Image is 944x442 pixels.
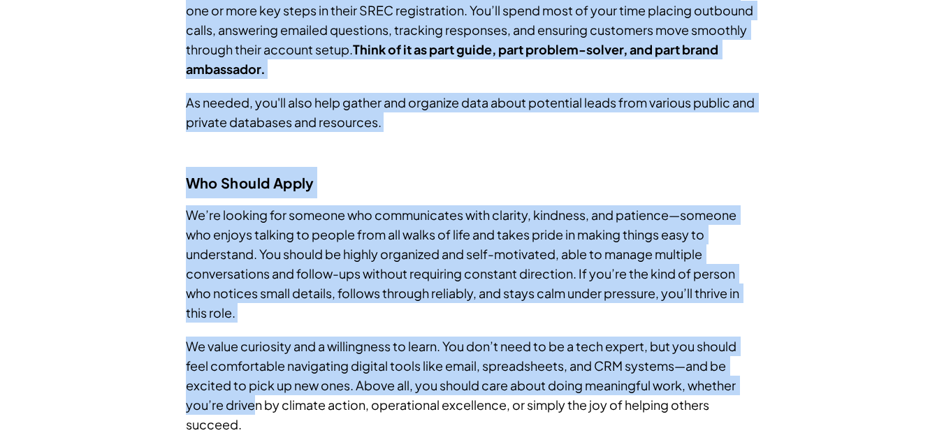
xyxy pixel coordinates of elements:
[186,167,759,198] h2: Who Should Apply
[186,337,759,434] p: We value curiosity and a willingness to learn. You don’t need to be a tech expert, but you should...
[186,41,720,77] strong: Think of it as part guide, part problem-solver, and part brand ambassador.
[186,205,759,323] p: We’re looking for someone who communicates with clarity, kindness, and patience—someone who enjoy...
[186,93,759,132] p: As needed, you'll also help gather and organize data about potential leads from various public an...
